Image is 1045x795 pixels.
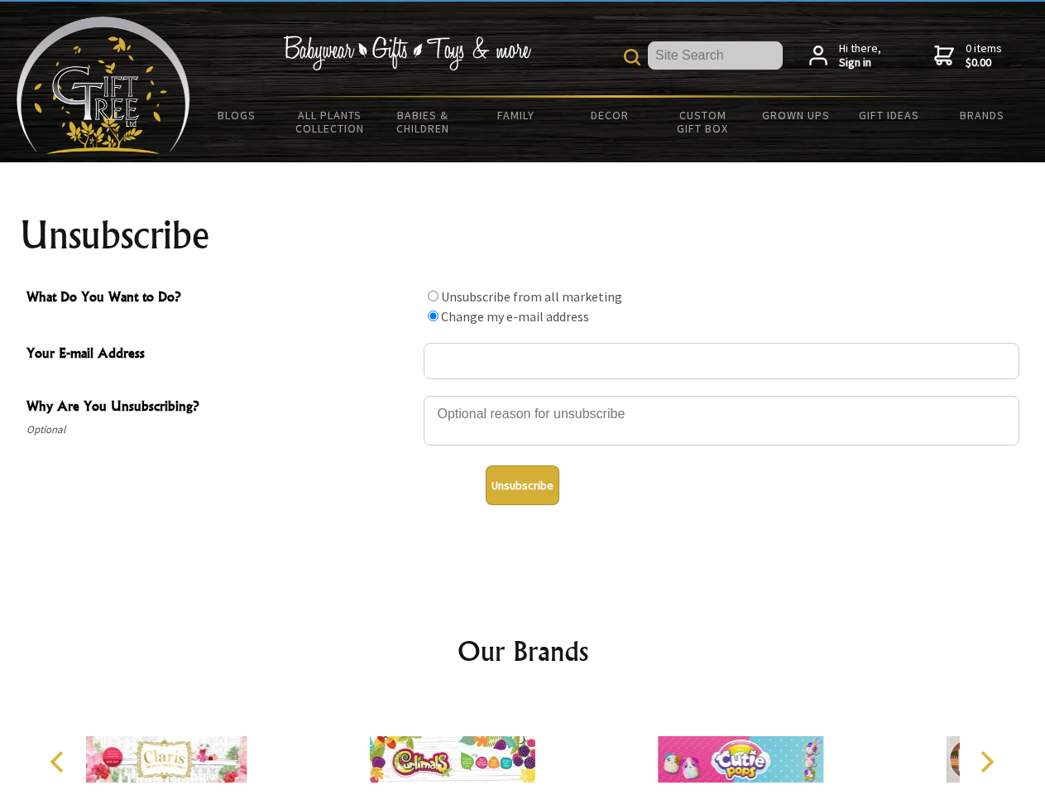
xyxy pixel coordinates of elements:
[20,215,1026,255] h1: Unsubscribe
[190,98,284,132] a: BLOGS
[624,49,640,65] img: product search
[809,41,881,70] a: Hi there,Sign in
[428,311,439,321] input: What Do You Want to Do?
[428,291,439,301] input: What Do You Want to Do?
[656,98,750,146] a: Custom Gift Box
[486,465,559,505] button: Unsubscribe
[966,55,1002,70] strong: $0.00
[26,420,415,440] span: Optional
[33,631,1013,671] h2: Our Brands
[26,343,415,367] span: Your E-mail Address
[839,55,881,70] strong: Sign in
[26,396,415,420] span: Why Are You Unsubscribing?
[26,287,415,311] span: What Do You Want to Do?
[936,98,1029,132] a: Brands
[283,36,531,70] img: Babywear - Gifts - Toys & more
[839,41,881,70] span: Hi there,
[284,98,377,146] a: All Plants Collection
[441,288,622,305] label: Unsubscribe from all marketing
[648,41,783,70] input: Site Search
[41,744,78,780] button: Previous
[424,343,1019,379] input: Your E-mail Address
[934,41,1002,70] a: 0 items$0.00
[17,17,190,154] img: Babyware - Gifts - Toys and more...
[966,41,1002,70] span: 0 items
[842,98,936,132] a: Gift Ideas
[563,98,656,132] a: Decor
[470,98,563,132] a: Family
[749,98,842,132] a: Grown Ups
[376,98,470,146] a: Babies & Children
[441,308,589,325] label: Change my e-mail address
[968,744,1004,780] button: Next
[424,396,1019,446] textarea: Why Are You Unsubscribing?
